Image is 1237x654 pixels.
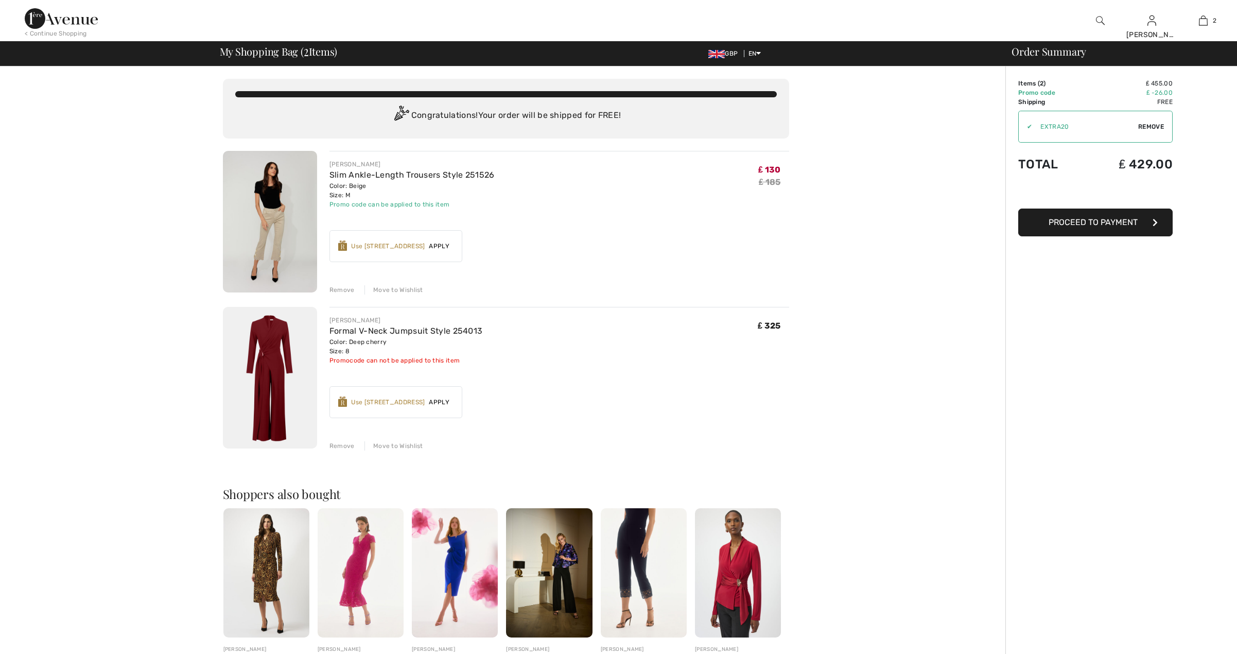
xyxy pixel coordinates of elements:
[1019,122,1032,131] div: ✔
[1171,623,1227,649] iframe: Opens a widget where you can find more information
[1178,14,1228,27] a: 2
[364,441,423,451] div: Move to Wishlist
[1049,217,1138,227] span: Proceed to Payment
[223,488,789,500] h2: Shoppers also bought
[351,398,425,407] div: Use [STREET_ADDRESS]
[329,326,483,336] a: Formal V-Neck Jumpsuit Style 254013
[758,165,780,175] span: ₤ 130
[1084,147,1173,182] td: ₤ 429.00
[338,240,347,251] img: Reward-Logo.svg
[318,508,404,638] img: Floral Lace Bodycon Dress Style 251714
[223,151,317,292] img: Slim Ankle-Length Trousers Style 251526
[759,177,780,187] s: ₤ 185
[391,106,411,126] img: Congratulation2.svg
[1040,80,1043,87] span: 2
[329,285,355,295] div: Remove
[748,50,761,57] span: EN
[1018,182,1173,205] iframe: PayPal
[1084,97,1173,107] td: Free
[601,508,687,638] img: Slim Cropped Trousers Style 251736
[338,397,347,407] img: Reward-Logo.svg
[1147,15,1156,25] a: Sign In
[601,646,687,653] div: [PERSON_NAME]
[1018,97,1084,107] td: Shipping
[1096,14,1105,27] img: search the website
[1126,29,1177,40] div: [PERSON_NAME]
[329,316,483,325] div: [PERSON_NAME]
[329,441,355,451] div: Remove
[758,321,780,331] span: ₤ 325
[223,307,317,449] img: Formal V-Neck Jumpsuit Style 254013
[329,181,495,200] div: Color: Beige Size: M
[1018,147,1084,182] td: Total
[1084,79,1173,88] td: ₤ 455.00
[1213,16,1216,25] span: 2
[1147,14,1156,27] img: My Info
[695,508,781,638] img: Chic Wrap V-Neck Top Style 254117
[329,160,495,169] div: [PERSON_NAME]
[1018,79,1084,88] td: Items ( )
[695,646,781,653] div: [PERSON_NAME]
[329,337,483,356] div: Color: Deep cherry Size: 8
[329,356,483,365] div: Promocode can not be applied to this item
[999,46,1231,57] div: Order Summary
[329,170,495,180] a: Slim Ankle-Length Trousers Style 251526
[235,106,777,126] div: Congratulations! Your order will be shipped for FREE!
[25,29,87,38] div: < Continue Shopping
[1032,111,1138,142] input: Promo code
[506,508,592,638] img: High-Waisted Casual Trousers Style 221340
[506,646,592,653] div: [PERSON_NAME]
[1018,88,1084,97] td: Promo code
[708,50,725,58] img: UK Pound
[425,242,454,251] span: Apply
[1018,209,1173,236] button: Proceed to Payment
[318,646,404,653] div: [PERSON_NAME]
[223,508,309,638] img: Animal Print Wrap Dress Style 253091
[329,200,495,209] div: Promo code can be applied to this item
[708,50,742,57] span: GBP
[412,508,498,638] img: Belted Bodycon Dress Style 251704
[304,44,309,57] span: 2
[364,285,423,295] div: Move to Wishlist
[220,46,338,57] span: My Shopping Bag ( Items)
[1084,88,1173,97] td: ₤ -26.00
[351,242,425,251] div: Use [STREET_ADDRESS]
[1138,122,1164,131] span: Remove
[223,646,309,653] div: [PERSON_NAME]
[1199,14,1208,27] img: My Bag
[425,398,454,407] span: Apply
[25,8,98,29] img: 1ère Avenue
[412,646,498,653] div: [PERSON_NAME]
